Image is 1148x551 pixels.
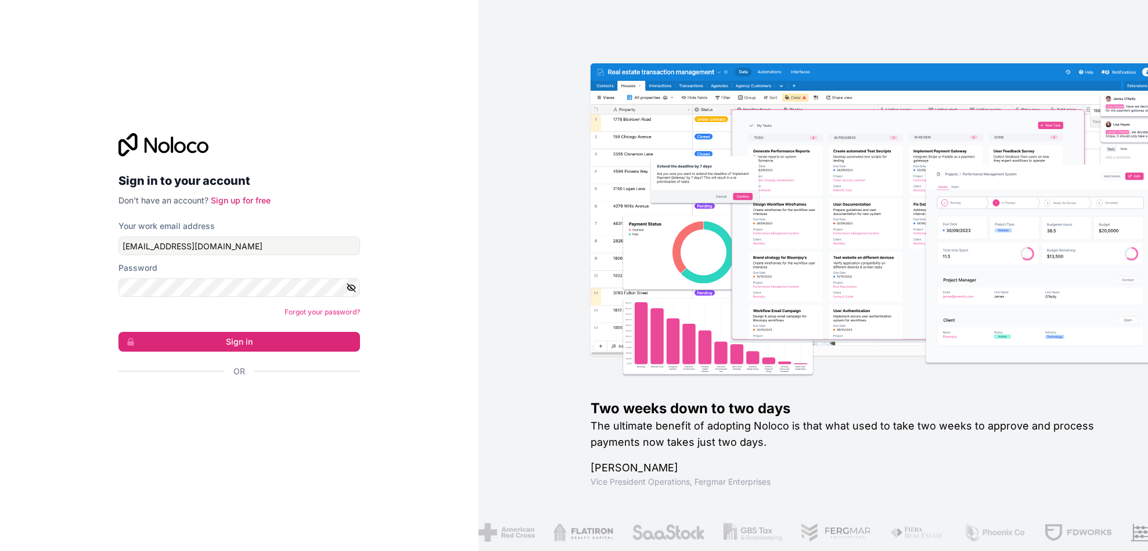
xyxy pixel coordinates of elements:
h2: The ultimate benefit of adopting Noloco is that what used to take two weeks to approve and proces... [591,418,1111,450]
img: /assets/gbstax-C-GtDUiK.png [724,523,783,542]
img: /assets/fdworks-Bi04fVtw.png [1044,523,1112,542]
input: Email address [118,237,360,255]
span: Or [233,366,245,377]
h1: Vice President Operations , Fergmar Enterprises [591,476,1111,488]
button: Sign in [118,332,360,352]
img: /assets/american-red-cross-BAupjrZR.png [478,523,535,542]
span: Don't have an account? [118,195,208,205]
iframe: Sign in with Google Button [113,390,357,416]
img: /assets/saastock-C6Zbiodz.png [632,523,705,542]
h2: Sign in to your account [118,170,360,191]
input: Password [118,278,360,297]
a: Sign up for free [211,195,271,205]
label: Your work email address [118,220,215,232]
img: /assets/fergmar-CudnrXN5.png [801,523,872,542]
label: Password [118,262,157,274]
img: /assets/flatiron-C8eUkumj.png [553,523,614,542]
h1: Two weeks down to two days [591,399,1111,418]
img: /assets/phoenix-BREaitsQ.png [963,523,1026,542]
h1: [PERSON_NAME] [591,460,1111,476]
img: /assets/fiera-fwj2N5v4.png [890,523,945,542]
a: Forgot your password? [285,307,360,316]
